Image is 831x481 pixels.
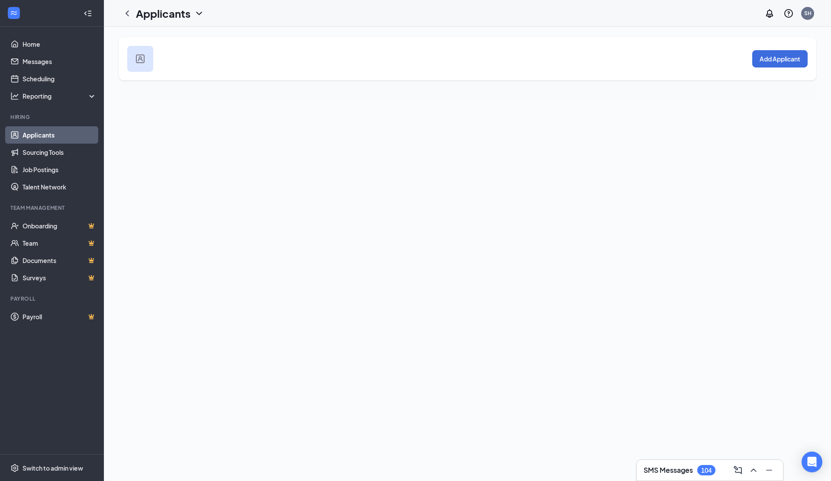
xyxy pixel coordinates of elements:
[23,217,97,234] a: OnboardingCrown
[23,269,97,286] a: SurveysCrown
[762,463,776,477] button: Minimize
[23,53,97,70] a: Messages
[23,70,97,87] a: Scheduling
[23,35,97,53] a: Home
[701,467,712,474] div: 104
[136,6,190,21] h1: Applicants
[23,161,97,178] a: Job Postings
[10,464,19,472] svg: Settings
[122,8,132,19] svg: ChevronLeft
[802,452,822,472] div: Open Intercom Messenger
[764,8,775,19] svg: Notifications
[194,8,204,19] svg: ChevronDown
[747,463,760,477] button: ChevronUp
[23,92,97,100] div: Reporting
[136,55,145,63] img: user icon
[752,50,808,67] button: Add Applicant
[804,10,812,17] div: SH
[748,465,759,475] svg: ChevronUp
[10,9,18,17] svg: WorkstreamLogo
[23,464,83,472] div: Switch to admin view
[23,144,97,161] a: Sourcing Tools
[23,234,97,252] a: TeamCrown
[783,8,794,19] svg: QuestionInfo
[764,465,774,475] svg: Minimize
[23,308,97,325] a: PayrollCrown
[23,126,97,144] a: Applicants
[10,295,95,302] div: Payroll
[10,92,19,100] svg: Analysis
[84,9,92,18] svg: Collapse
[731,463,745,477] button: ComposeMessage
[23,252,97,269] a: DocumentsCrown
[644,465,693,475] h3: SMS Messages
[23,178,97,196] a: Talent Network
[10,113,95,121] div: Hiring
[10,204,95,212] div: Team Management
[733,465,743,475] svg: ComposeMessage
